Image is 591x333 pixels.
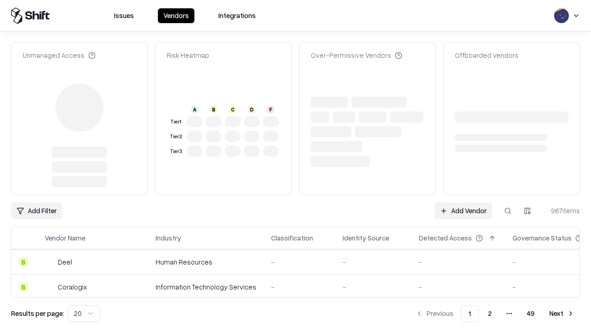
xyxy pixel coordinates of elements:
button: 49 [519,305,542,322]
div: Human Resources [156,257,256,267]
div: Deel [58,257,72,267]
img: Coralogix [45,282,54,291]
div: - [343,257,404,267]
div: Industry [156,233,181,243]
div: Offboarded Vendors [455,50,519,60]
div: Governance Status [513,233,572,243]
div: Tier 3 [169,148,183,155]
button: 1 [461,305,479,322]
button: Next [544,305,580,322]
img: Deel [45,257,54,266]
div: - [419,282,498,292]
button: Integrations [213,8,261,23]
div: 967 items [543,206,580,216]
div: - [271,282,328,292]
div: F [267,106,274,113]
p: Results per page: [11,308,64,318]
button: Add Filter [11,203,62,219]
div: Information Technology Services [156,282,256,292]
div: C [229,106,236,113]
a: Add Vendor [434,203,492,219]
div: Coralogix [58,282,87,292]
div: B [19,282,28,291]
nav: pagination [410,305,580,322]
div: A [191,106,199,113]
div: Classification [271,233,313,243]
div: Tier 2 [169,133,183,141]
button: Vendors [158,8,194,23]
div: Vendor Name [45,233,85,243]
div: - [343,282,404,292]
div: - [271,257,328,267]
div: B [210,106,217,113]
div: Detected Access [419,233,472,243]
div: Unmanaged Access [23,50,96,60]
button: 2 [481,305,499,322]
div: D [248,106,255,113]
div: Risk Heatmap [167,50,209,60]
div: - [419,257,498,267]
div: Identity Source [343,233,389,243]
div: Over-Permissive Vendors [311,50,402,60]
div: B [19,257,28,266]
button: Issues [109,8,139,23]
div: Tier 1 [169,118,183,126]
